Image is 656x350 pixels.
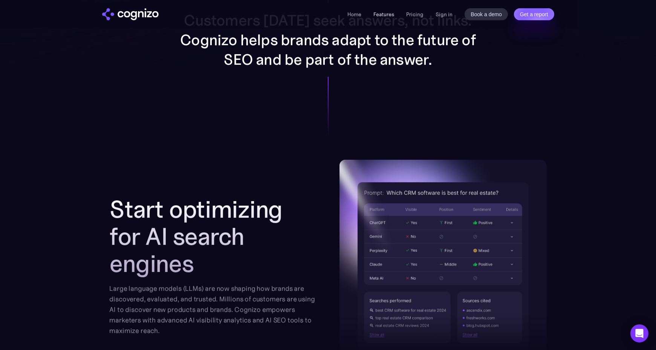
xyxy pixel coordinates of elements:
h2: Start optimizing for AI search engines [110,196,317,277]
div: Large language models (LLMs) are now shaping how brands are discovered, evaluated, and trusted. M... [110,283,317,336]
a: home [102,8,159,20]
a: Sign in [436,10,453,19]
a: Get a report [514,8,554,20]
a: Pricing [406,11,424,18]
div: Open Intercom Messenger [630,324,648,342]
img: cognizo logo [102,8,159,20]
a: Features [373,11,394,18]
a: Book a demo [465,8,508,20]
a: Home [347,11,361,18]
p: Customers [DATE] seek answers, not links. Cognizo helps brands adapt to the future of SEO and be ... [177,11,479,69]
